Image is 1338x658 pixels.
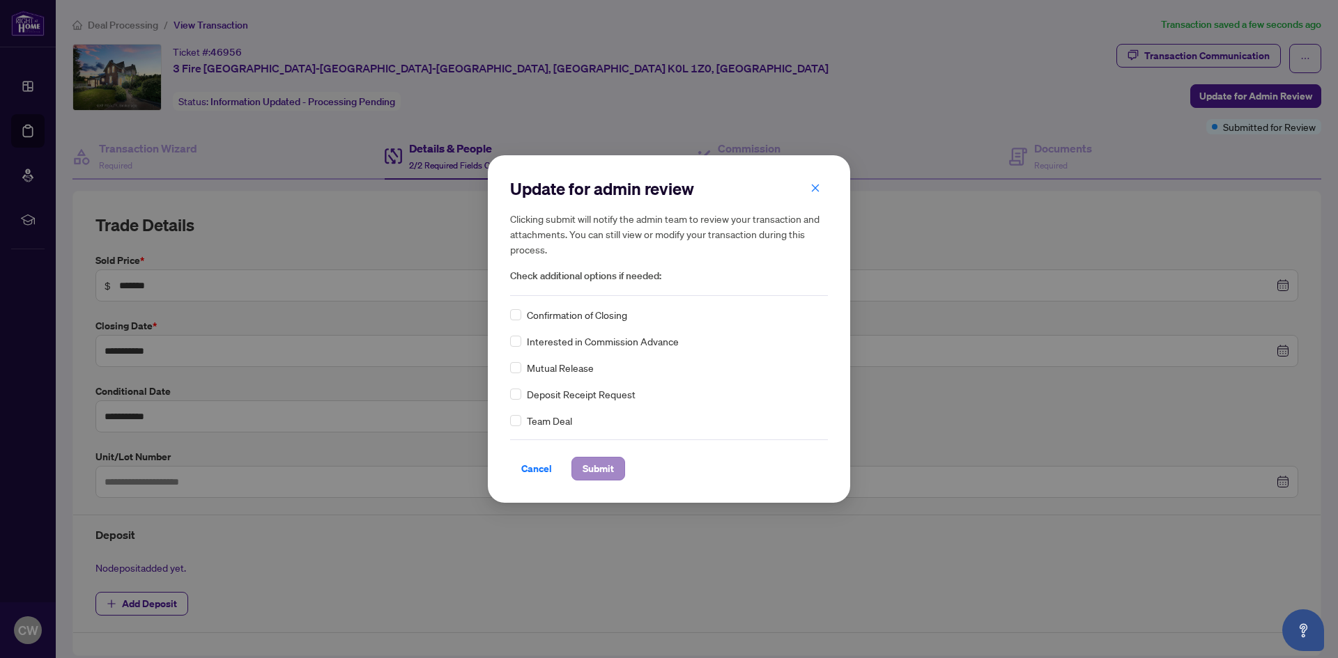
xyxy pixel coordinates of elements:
[527,307,627,322] span: Confirmation of Closing
[810,183,820,193] span: close
[1282,609,1324,651] button: Open asap
[583,457,614,480] span: Submit
[510,457,563,480] button: Cancel
[527,334,679,349] span: Interested in Commission Advance
[527,386,636,402] span: Deposit Receipt Request
[527,360,594,375] span: Mutual Release
[510,178,828,200] h2: Update for admin review
[510,211,828,257] h5: Clicking submit will notify the admin team to review your transaction and attachments. You can st...
[527,413,572,428] span: Team Deal
[521,457,552,480] span: Cancel
[571,457,625,480] button: Submit
[510,268,828,284] span: Check additional options if needed:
